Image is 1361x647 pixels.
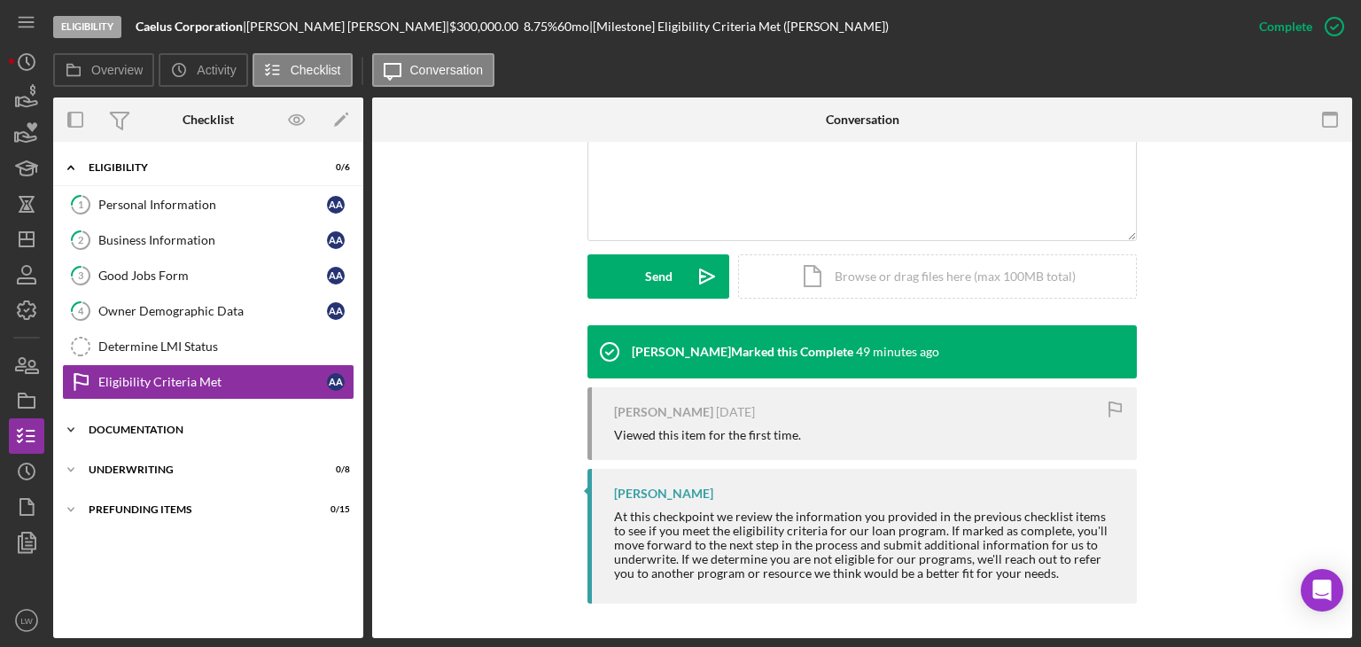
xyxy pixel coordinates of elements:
div: | [Milestone] Eligibility Criteria Met ([PERSON_NAME]) [589,19,889,34]
div: Documentation [89,425,341,435]
button: Conversation [372,53,495,87]
div: 0 / 8 [318,464,350,475]
div: $300,000.00 [449,19,524,34]
a: 2Business InformationAA [62,222,354,258]
text: LW [20,616,34,626]
tspan: 2 [78,234,83,246]
label: Overview [91,63,143,77]
div: [PERSON_NAME] [614,487,713,501]
div: Conversation [826,113,899,127]
div: Determine LMI Status [98,339,354,354]
div: Viewed this item for the first time. [614,428,801,442]
div: A A [327,302,345,320]
div: 8.75 % [524,19,557,34]
button: Complete [1241,9,1352,44]
tspan: 3 [78,269,83,281]
div: Send [645,254,673,299]
div: Good Jobs Form [98,269,327,283]
div: Prefunding Items [89,504,306,515]
a: Determine LMI Status [62,329,354,364]
button: Send [587,254,729,299]
a: 4Owner Demographic DataAA [62,293,354,329]
div: [PERSON_NAME] [PERSON_NAME] | [246,19,449,34]
a: 3Good Jobs FormAA [62,258,354,293]
div: Underwriting [89,464,306,475]
div: Business Information [98,233,327,247]
label: Checklist [291,63,341,77]
div: A A [327,267,345,285]
div: Eligibility Criteria Met [98,375,327,389]
div: 0 / 15 [318,504,350,515]
time: 2025-08-11 05:37 [716,405,755,419]
div: Personal Information [98,198,327,212]
tspan: 1 [78,199,83,210]
time: 2025-08-14 23:12 [856,345,939,359]
div: Eligibility [53,16,121,38]
div: Owner Demographic Data [98,304,327,318]
a: 1Personal InformationAA [62,187,354,222]
div: Complete [1259,9,1312,44]
label: Conversation [410,63,484,77]
div: At this checkpoint we review the information you provided in the previous checklist items to see ... [614,510,1119,581]
div: [PERSON_NAME] [614,405,713,419]
button: Checklist [253,53,353,87]
div: Checklist [183,113,234,127]
div: | [136,19,246,34]
div: 0 / 6 [318,162,350,173]
div: A A [327,231,345,249]
b: Caelus Corporation [136,19,243,34]
button: LW [9,603,44,638]
div: 60 mo [557,19,589,34]
button: Activity [159,53,247,87]
div: [PERSON_NAME] Marked this Complete [632,345,853,359]
a: Eligibility Criteria MetAA [62,364,354,400]
div: A A [327,373,345,391]
div: Eligibility [89,162,306,173]
div: A A [327,196,345,214]
tspan: 4 [78,305,84,316]
label: Activity [197,63,236,77]
div: Open Intercom Messenger [1301,569,1343,612]
button: Overview [53,53,154,87]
